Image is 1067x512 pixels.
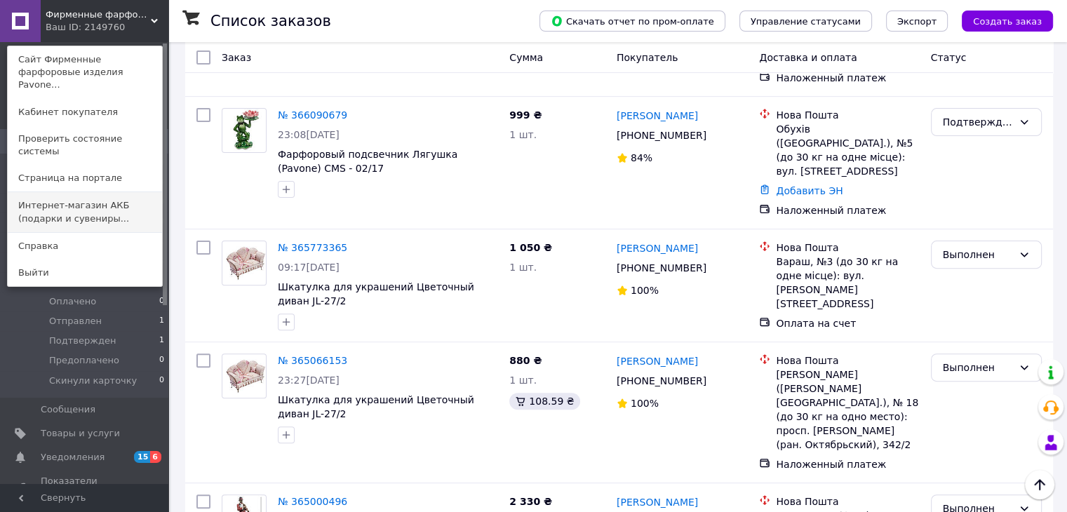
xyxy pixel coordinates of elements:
button: Управление статусами [739,11,872,32]
span: [PHONE_NUMBER] [617,130,706,141]
button: Наверх [1025,470,1054,499]
a: Шкатулка для украшений Цветочный диван JL-27/2 [278,281,474,306]
span: 23:08[DATE] [278,129,340,140]
a: [PERSON_NAME] [617,241,698,255]
span: Экспорт [897,16,937,27]
a: [PERSON_NAME] [617,495,698,509]
span: Показатели работы компании [41,475,130,500]
span: Создать заказ [973,16,1042,27]
div: Ваш ID: 2149760 [46,21,105,34]
span: Оплачено [49,295,96,308]
div: Нова Пошта [776,494,919,508]
div: Выполнен [943,360,1013,375]
span: [PHONE_NUMBER] [617,375,706,386]
span: 100% [631,285,659,296]
span: 1 шт. [509,129,537,140]
a: Фарфоровый подсвечник Лягушка (Pavone) CMS - 02/17 [278,149,457,174]
div: Вараш, №3 (до 30 кг на одне місце): вул. [PERSON_NAME][STREET_ADDRESS] [776,255,919,311]
span: Подтвержден [49,335,116,347]
img: Фото товару [227,109,261,152]
a: № 365066153 [278,355,347,366]
a: Сайт Фирменные фарфоровые изделия Pavone... [8,46,162,99]
a: № 365773365 [278,242,347,253]
span: 0 [159,295,164,308]
div: Оплата на счет [776,316,919,330]
img: Фото товару [222,356,266,396]
span: Покупатель [617,52,678,63]
div: Нова Пошта [776,108,919,122]
span: 100% [631,398,659,409]
span: 15 [134,451,150,463]
span: 2 330 ₴ [509,496,552,507]
span: Управление статусами [751,16,861,27]
span: 999 ₴ [509,109,542,121]
div: Нова Пошта [776,241,919,255]
span: Доставка и оплата [759,52,857,63]
span: Уведомления [41,451,105,464]
span: 1 050 ₴ [509,242,552,253]
span: 84% [631,152,652,163]
span: Сообщения [41,403,95,416]
a: Фото товару [222,353,267,398]
span: Скинули карточку [49,375,137,387]
span: Отправлен [49,315,102,328]
a: № 366090679 [278,109,347,121]
span: Сумма [509,52,543,63]
a: [PERSON_NAME] [617,354,698,368]
span: 880 ₴ [509,355,542,366]
a: Справка [8,233,162,260]
span: Заказ [222,52,251,63]
button: Экспорт [886,11,948,32]
div: Подтвержден [943,114,1013,130]
button: Создать заказ [962,11,1053,32]
a: Интернет-магазин АКБ (подарки и сувениры... [8,192,162,231]
span: 0 [159,354,164,367]
div: Выполнен [943,247,1013,262]
a: Проверить состояние системы [8,126,162,165]
div: [PERSON_NAME] ([PERSON_NAME][GEOGRAPHIC_DATA].), № 18 (до 30 кг на одно место): просп. [PERSON_NA... [776,368,919,452]
span: 23:27[DATE] [278,375,340,386]
a: Фото товару [222,241,267,285]
div: Наложенный платеж [776,71,919,85]
div: Наложенный платеж [776,457,919,471]
img: Фото товару [222,243,266,283]
span: [PHONE_NUMBER] [617,262,706,274]
a: Шкатулка для украшений Цветочный диван JL-27/2 [278,394,474,419]
span: Фирменные фарфоровые изделия Pavone. Эксклюзивные статуэтки и подарки. [46,8,151,21]
span: 6 [150,451,161,463]
div: 108.59 ₴ [509,393,579,410]
span: 0 [159,375,164,387]
a: [PERSON_NAME] [617,109,698,123]
span: Скачать отчет по пром-оплате [551,15,714,27]
span: 1 [159,315,164,328]
span: 1 [159,335,164,347]
a: Создать заказ [948,15,1053,26]
a: Страница на портале [8,165,162,191]
span: 09:17[DATE] [278,262,340,273]
span: Товары и услуги [41,427,120,440]
a: Фото товару [222,108,267,153]
div: Нова Пошта [776,353,919,368]
h1: Список заказов [210,13,331,29]
span: Предоплачено [49,354,119,367]
div: Обухів ([GEOGRAPHIC_DATA].), №5 (до 30 кг на одне місце): вул. [STREET_ADDRESS] [776,122,919,178]
span: Статус [931,52,967,63]
a: № 365000496 [278,496,347,507]
a: Добавить ЭН [776,185,843,196]
a: Кабинет покупателя [8,99,162,126]
button: Скачать отчет по пром-оплате [539,11,725,32]
span: 1 шт. [509,375,537,386]
a: Выйти [8,260,162,286]
div: Наложенный платеж [776,203,919,217]
span: 1 шт. [509,262,537,273]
